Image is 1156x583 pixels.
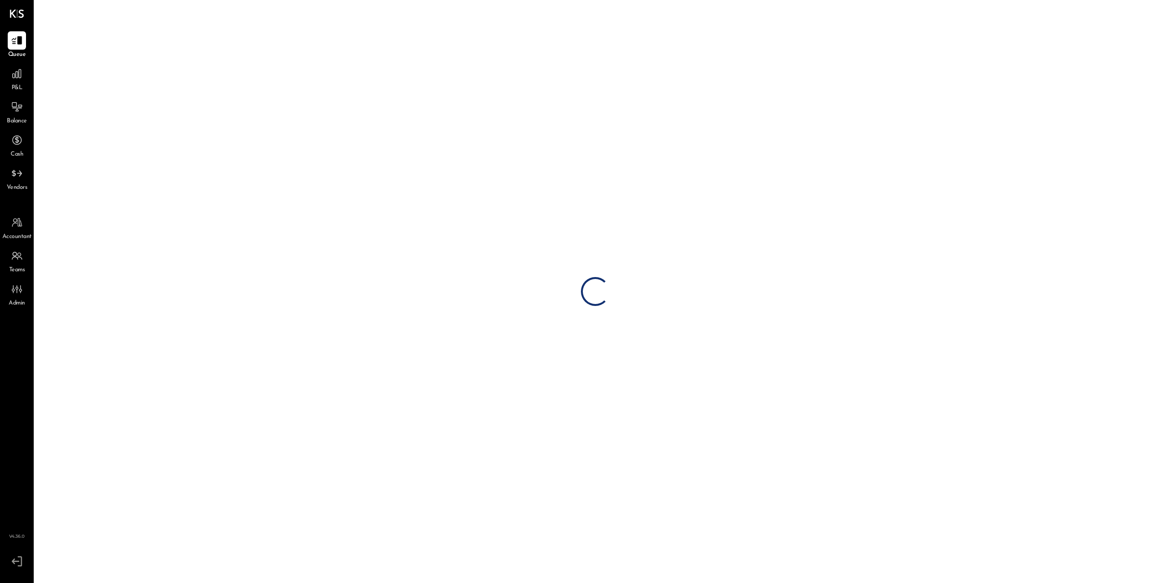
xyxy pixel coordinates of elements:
span: Balance [7,117,27,126]
span: Admin [9,299,25,308]
span: Cash [11,150,23,159]
a: Teams [0,247,33,275]
span: Queue [8,51,26,59]
a: Cash [0,131,33,159]
span: Vendors [7,184,27,192]
a: P&L [0,65,33,93]
span: P&L [12,84,23,93]
a: Balance [0,98,33,126]
a: Accountant [0,213,33,241]
span: Accountant [2,233,32,241]
a: Admin [0,280,33,308]
span: Teams [9,266,25,275]
a: Vendors [0,164,33,192]
a: Queue [0,31,33,59]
